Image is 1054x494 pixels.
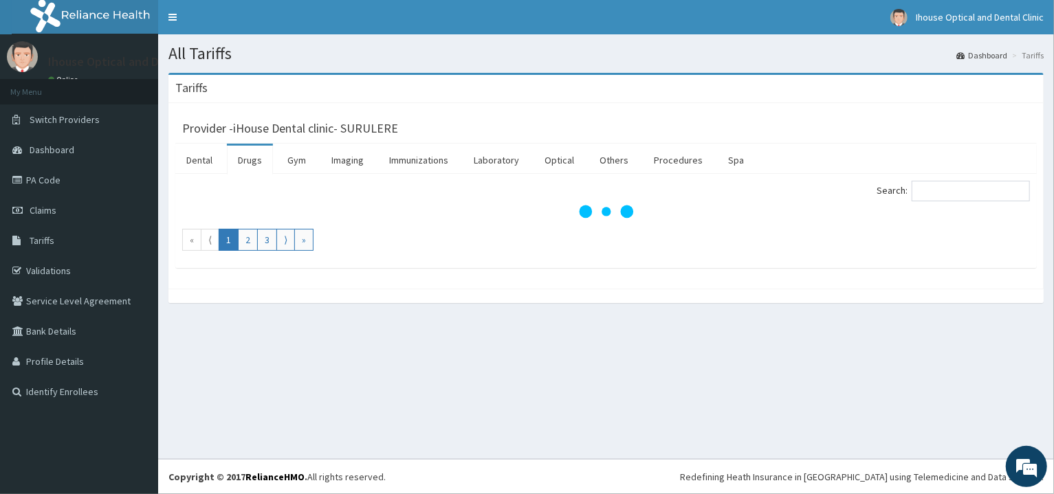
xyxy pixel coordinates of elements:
h3: Provider - iHouse Dental clinic- SURULERE [182,122,398,135]
a: Immunizations [378,146,459,175]
a: Go to page number 1 [219,229,239,251]
a: Go to previous page [201,229,219,251]
img: User Image [7,41,38,72]
a: Go to page number 2 [238,229,258,251]
a: Dashboard [956,49,1007,61]
a: Others [589,146,639,175]
strong: Copyright © 2017 . [168,471,307,483]
svg: audio-loading [579,184,634,239]
div: Redefining Heath Insurance in [GEOGRAPHIC_DATA] using Telemedicine and Data Science! [680,470,1044,484]
label: Search: [877,181,1030,201]
span: Claims [30,204,56,216]
li: Tariffs [1009,49,1044,61]
span: Switch Providers [30,113,100,126]
a: Go to first page [182,229,201,251]
a: Gym [276,146,317,175]
a: Procedures [643,146,714,175]
a: Go to next page [276,229,295,251]
span: Tariffs [30,234,54,247]
footer: All rights reserved. [158,459,1054,494]
a: Drugs [227,146,273,175]
p: Ihouse Optical and Dental Clinic [48,56,219,68]
a: Go to last page [294,229,314,251]
a: Online [48,75,81,85]
img: User Image [890,9,908,26]
a: Laboratory [463,146,530,175]
a: Spa [717,146,755,175]
a: Go to page number 3 [257,229,277,251]
input: Search: [912,181,1030,201]
a: Dental [175,146,223,175]
h3: Tariffs [175,82,208,94]
span: Ihouse Optical and Dental Clinic [916,11,1044,23]
a: RelianceHMO [245,471,305,483]
a: Optical [534,146,585,175]
h1: All Tariffs [168,45,1044,63]
span: Dashboard [30,144,74,156]
a: Imaging [320,146,375,175]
